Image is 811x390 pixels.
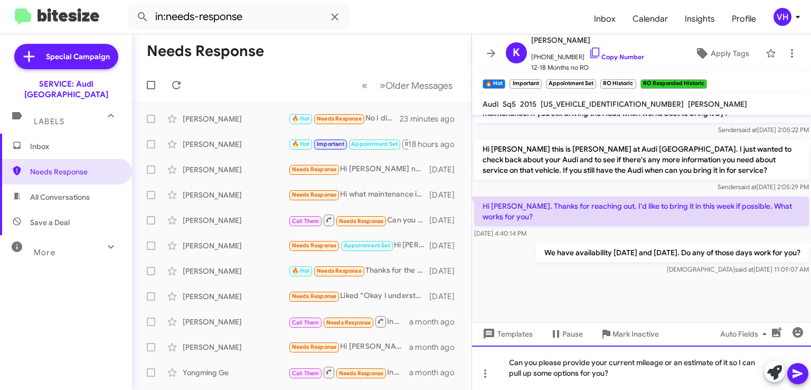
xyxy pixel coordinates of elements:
span: Call Them [292,218,319,225]
div: a month ago [409,367,463,378]
div: [DATE] [429,164,463,175]
div: [PERSON_NAME] [183,291,288,302]
div: [PERSON_NAME] [183,114,288,124]
button: VH [765,8,799,26]
div: [PERSON_NAME] [183,215,288,226]
div: a month ago [409,342,463,352]
span: Sender [DATE] 2:05:29 PM [718,183,809,191]
span: 2015 [520,99,536,109]
span: Needs Response [292,166,337,173]
span: 🔥 Hot [292,141,310,147]
span: Inbox [30,141,120,152]
div: Liked “Okay I understand. Feel free to reach out if I can help in the future!👍” [288,290,429,302]
div: Yongming Ge [183,367,288,378]
span: Needs Response [317,115,362,122]
span: Templates [480,324,533,343]
span: [DEMOGRAPHIC_DATA] [DATE] 11:09:07 AM [667,265,809,273]
span: Needs Response [339,218,384,225]
span: Needs Response [326,319,371,326]
div: Hi [PERSON_NAME] need some other assistance regarding my vehicle [288,163,429,175]
a: Special Campaign [14,44,118,69]
button: Auto Fields [712,324,779,343]
button: Apply Tags [683,44,760,63]
a: Insights [676,4,723,34]
div: Can you give me schedule? [288,213,429,227]
span: Apply Tags [711,44,749,63]
button: Next [373,75,459,96]
p: We have availability [DATE] and [DATE]. Do any of those days work for you? [536,243,809,262]
span: Mark Inactive [612,324,659,343]
div: [PERSON_NAME] [183,164,288,175]
small: RO Responded Historic [640,79,707,89]
div: Hi [PERSON_NAME]. Thanks for reaching out. I'd like to bring it in this week if possible. What wo... [288,138,408,150]
small: Important [510,79,541,89]
span: Audi [483,99,498,109]
span: Labels [34,117,64,126]
span: Needs Response [339,370,384,377]
div: Hi what maintenance is required at this time? [288,189,429,201]
small: 🔥 Hot [483,79,505,89]
div: Inbound Call [288,366,409,379]
a: Inbox [586,4,624,34]
span: 🔥 Hot [292,115,310,122]
div: No I didn't get anything [288,113,400,125]
div: Hi [PERSON_NAME]. You are correct. Thanks for reaching out. [DATE] work best for me unless you ha... [288,239,429,252]
span: K [513,44,520,61]
span: Auto Fields [720,324,771,343]
div: 18 hours ago [408,139,463,150]
p: Hi [PERSON_NAME] this is [PERSON_NAME] at Audi [GEOGRAPHIC_DATA]. I just wanted to check back abo... [474,140,809,180]
span: [PERSON_NAME] [688,99,747,109]
a: Copy Number [589,53,644,61]
span: [PHONE_NUMBER] [531,47,644,62]
span: Needs Response [292,343,337,350]
h1: Needs Response [147,43,264,60]
button: Pause [541,324,591,343]
div: [PERSON_NAME] [183,317,288,327]
span: Needs Response [30,166,120,177]
button: Previous [355,75,374,96]
div: Can you please provide your current mileage or an estimate of it so I can pull up some options fo... [472,346,811,390]
span: 🔥 Hot [292,267,310,274]
span: Needs Response [317,267,362,274]
div: [DATE] [429,190,463,200]
span: Needs Response [292,242,337,249]
div: [PERSON_NAME] [183,139,288,150]
div: 23 minutes ago [400,114,463,124]
span: 12-18 Months no RO [531,62,644,73]
div: Inbound Call [288,315,409,328]
a: Profile [723,4,765,34]
div: [PERSON_NAME] [183,240,288,251]
span: « [362,79,367,92]
p: Hi [PERSON_NAME]. Thanks for reaching out. I'd like to bring it in this week if possible. What wo... [474,197,809,226]
span: RO Historic [405,141,436,147]
span: Save a Deal [30,217,70,228]
small: RO Historic [600,79,636,89]
span: Pause [562,324,583,343]
nav: Page navigation example [356,75,459,96]
small: Appointment Set [546,79,596,89]
div: [PERSON_NAME] [183,342,288,352]
button: Mark Inactive [591,324,667,343]
a: Calendar [624,4,676,34]
div: a month ago [409,317,463,327]
div: [PERSON_NAME] [183,266,288,276]
span: Appointment Set [344,242,390,249]
div: Thanks for the reminder. What's the cost for service this year? I don't have mileage on hand, but... [288,265,429,277]
span: All Conversations [30,192,90,202]
span: Needs Response [292,191,337,198]
span: [DATE] 4:40:14 PM [474,229,526,237]
span: More [34,248,55,257]
div: [DATE] [429,266,463,276]
span: Sender [DATE] 2:05:22 PM [718,126,809,134]
span: Call Them [292,319,319,326]
span: Older Messages [385,80,452,91]
span: said at [735,265,753,273]
div: Hi [PERSON_NAME] - thanks for reaching out. Our 'check engine' light recently came on. Can we sch... [288,341,409,353]
div: [DATE] [429,240,463,251]
div: [DATE] [429,215,463,226]
span: Appointment Set [351,141,398,147]
span: [US_VEHICLE_IDENTIFICATION_NUMBER] [541,99,684,109]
